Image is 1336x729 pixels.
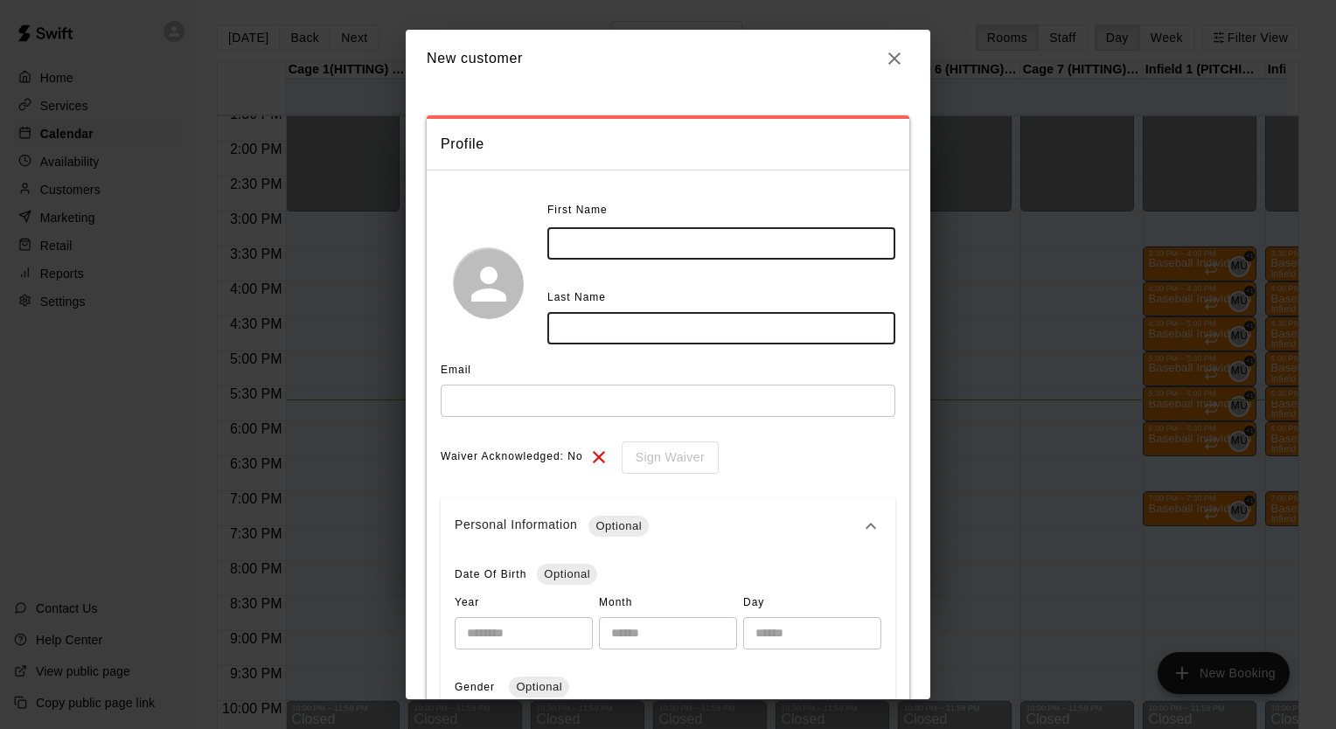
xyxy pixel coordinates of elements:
span: Optional [509,678,569,696]
span: Last Name [547,291,606,303]
span: Email [441,364,471,376]
span: Optional [588,517,649,535]
span: First Name [547,197,608,225]
span: Date Of Birth [455,568,526,580]
div: To sign waivers in admin, this feature must be enabled in general settings [609,441,719,474]
div: Personal Information [455,516,860,537]
span: Year [455,589,593,617]
span: Day [743,589,881,617]
span: Month [599,589,737,617]
span: Optional [537,566,597,583]
span: Waiver Acknowledged: No [441,443,583,471]
span: Profile [441,133,895,156]
span: Gender [455,681,498,693]
h6: New customer [427,47,523,70]
div: Personal InformationOptional [441,498,895,554]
